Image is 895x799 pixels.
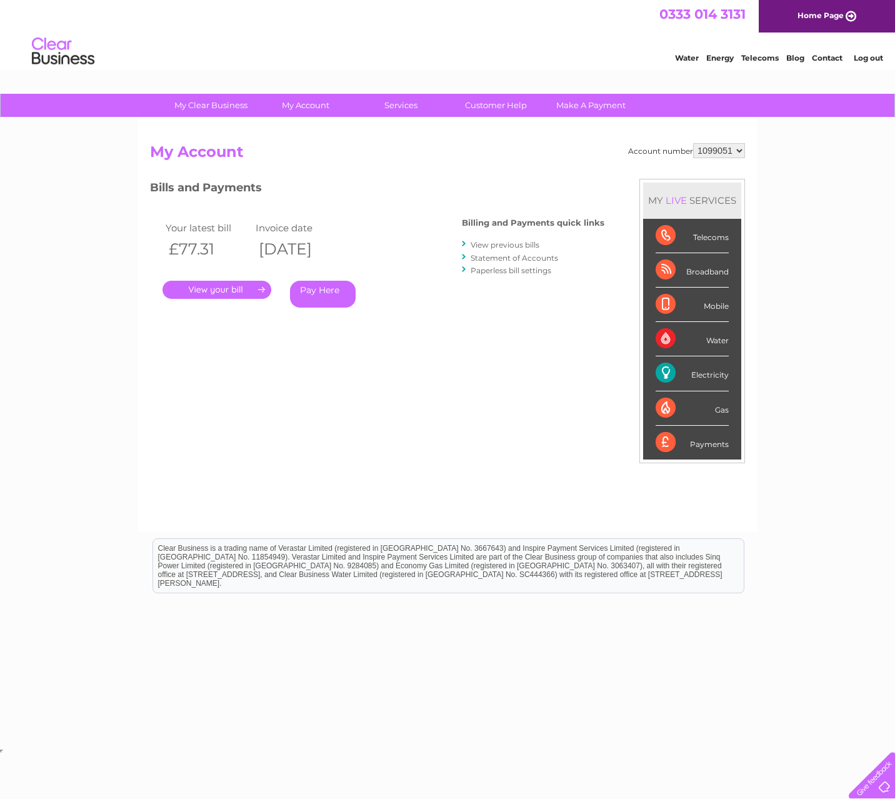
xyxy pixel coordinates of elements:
[254,94,357,117] a: My Account
[854,53,883,63] a: Log out
[162,219,252,236] td: Your latest bill
[153,7,744,61] div: Clear Business is a trading name of Verastar Limited (registered in [GEOGRAPHIC_DATA] No. 3667643...
[741,53,779,63] a: Telecoms
[159,94,262,117] a: My Clear Business
[786,53,804,63] a: Blog
[444,94,547,117] a: Customer Help
[675,53,699,63] a: Water
[706,53,734,63] a: Energy
[252,236,342,262] th: [DATE]
[462,218,604,228] h4: Billing and Payments quick links
[150,143,745,167] h2: My Account
[471,266,551,275] a: Paperless bill settings
[656,391,729,426] div: Gas
[162,281,271,299] a: .
[656,288,729,322] div: Mobile
[31,33,95,71] img: logo.png
[162,236,252,262] th: £77.31
[643,183,741,218] div: MY SERVICES
[290,281,356,308] a: Pay Here
[663,194,689,206] div: LIVE
[656,219,729,253] div: Telecoms
[659,6,746,22] a: 0333 014 3131
[150,179,604,201] h3: Bills and Payments
[656,426,729,460] div: Payments
[471,253,558,263] a: Statement of Accounts
[539,94,642,117] a: Make A Payment
[812,53,842,63] a: Contact
[252,219,342,236] td: Invoice date
[656,322,729,356] div: Water
[628,143,745,158] div: Account number
[349,94,452,117] a: Services
[656,253,729,288] div: Broadband
[471,240,539,249] a: View previous bills
[656,356,729,391] div: Electricity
